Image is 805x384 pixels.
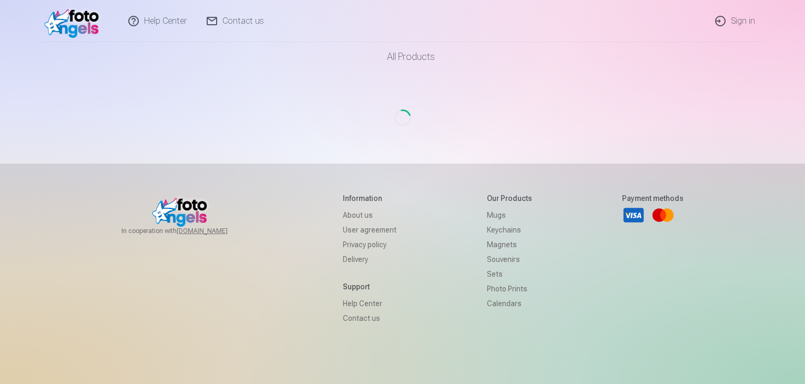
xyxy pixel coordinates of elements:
img: /v1 [44,4,105,38]
a: Mastercard [651,204,675,227]
h5: Support [343,281,396,292]
a: User agreement [343,223,396,237]
a: Souvenirs [487,252,532,267]
a: Magnets [487,237,532,252]
a: About us [343,208,396,223]
h5: Payment methods [622,193,684,204]
h5: Information [343,193,396,204]
a: Photo prints [487,281,532,296]
a: Sets [487,267,532,281]
a: Contact us [343,311,396,326]
a: Mugs [487,208,532,223]
span: In cooperation with [121,227,253,235]
a: Delivery [343,252,396,267]
a: All products [358,42,447,72]
a: Visa [622,204,645,227]
a: Help Center [343,296,396,311]
a: [DOMAIN_NAME] [177,227,253,235]
a: Calendars [487,296,532,311]
a: Keychains [487,223,532,237]
h5: Our products [487,193,532,204]
a: Privacy policy [343,237,396,252]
